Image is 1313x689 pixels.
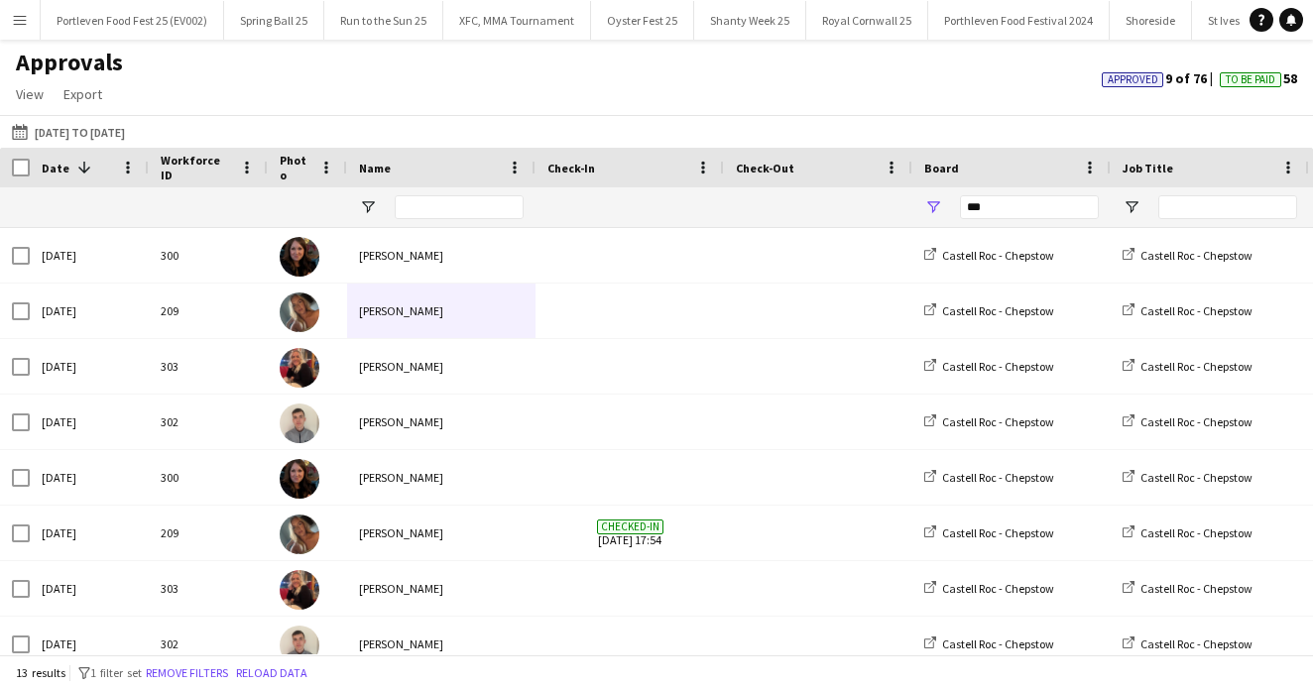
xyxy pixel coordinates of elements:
[30,617,149,671] div: [DATE]
[924,198,942,216] button: Open Filter Menu
[736,161,794,175] span: Check-Out
[942,636,1054,651] span: Castell Roc - Chepstow
[1140,636,1253,651] span: Castell Roc - Chepstow
[1123,359,1253,374] a: Castell Roc - Chepstow
[924,636,1054,651] a: Castell Roc - Chepstow
[924,470,1054,485] a: Castell Roc - Chepstow
[149,395,268,449] div: 302
[347,506,536,560] div: [PERSON_NAME]
[924,303,1054,318] a: Castell Roc - Chepstow
[347,228,536,283] div: [PERSON_NAME]
[232,662,311,684] button: Reload data
[149,561,268,616] div: 303
[924,359,1054,374] a: Castell Roc - Chepstow
[30,450,149,505] div: [DATE]
[347,395,536,449] div: [PERSON_NAME]
[1140,470,1253,485] span: Castell Roc - Chepstow
[924,248,1054,263] a: Castell Roc - Chepstow
[8,120,129,144] button: [DATE] to [DATE]
[1123,581,1253,596] a: Castell Roc - Chepstow
[280,348,319,388] img: Leanne Stephens
[1102,69,1220,87] span: 9 of 76
[149,284,268,338] div: 209
[90,665,142,680] span: 1 filter set
[924,525,1054,540] a: Castell Roc - Chepstow
[42,161,69,175] span: Date
[280,292,319,332] img: Courtney Stephens
[347,617,536,671] div: [PERSON_NAME]
[359,161,391,175] span: Name
[347,561,536,616] div: [PERSON_NAME]
[443,1,591,40] button: XFC, MMA Tournament
[924,581,1054,596] a: Castell Roc - Chepstow
[8,81,52,107] a: View
[942,359,1054,374] span: Castell Roc - Chepstow
[1108,73,1158,86] span: Approved
[280,626,319,665] img: Kai Stephens
[149,339,268,394] div: 303
[347,284,536,338] div: [PERSON_NAME]
[1158,195,1297,219] input: Job Title Filter Input
[280,570,319,610] img: Leanne Stephens
[960,195,1099,219] input: Board Filter Input
[161,153,232,182] span: Workforce ID
[1123,414,1253,429] a: Castell Roc - Chepstow
[1110,1,1192,40] button: Shoreside
[942,248,1054,263] span: Castell Roc - Chepstow
[1123,303,1253,318] a: Castell Roc - Chepstow
[149,228,268,283] div: 300
[942,525,1054,540] span: Castell Roc - Chepstow
[149,617,268,671] div: 302
[16,85,44,103] span: View
[30,395,149,449] div: [DATE]
[30,339,149,394] div: [DATE]
[1220,69,1297,87] span: 58
[30,506,149,560] div: [DATE]
[324,1,443,40] button: Run to the Sun 25
[359,198,377,216] button: Open Filter Menu
[591,1,694,40] button: Oyster Fest 25
[547,506,712,560] span: [DATE] 17:54
[547,161,595,175] span: Check-In
[224,1,324,40] button: Spring Ball 25
[1140,525,1253,540] span: Castell Roc - Chepstow
[1123,248,1253,263] a: Castell Roc - Chepstow
[142,662,232,684] button: Remove filters
[942,414,1054,429] span: Castell Roc - Chepstow
[1123,470,1253,485] a: Castell Roc - Chepstow
[1226,73,1275,86] span: To Be Paid
[924,414,1054,429] a: Castell Roc - Chepstow
[1123,525,1253,540] a: Castell Roc - Chepstow
[30,284,149,338] div: [DATE]
[1140,359,1253,374] span: Castell Roc - Chepstow
[1123,198,1140,216] button: Open Filter Menu
[942,470,1054,485] span: Castell Roc - Chepstow
[1140,581,1253,596] span: Castell Roc - Chepstow
[149,450,268,505] div: 300
[280,403,319,443] img: Kai Stephens
[942,581,1054,596] span: Castell Roc - Chepstow
[942,303,1054,318] span: Castell Roc - Chepstow
[1123,161,1173,175] span: Job Title
[280,459,319,499] img: Fay Hayward
[30,561,149,616] div: [DATE]
[395,195,524,219] input: Name Filter Input
[928,1,1110,40] button: Porthleven Food Festival 2024
[30,228,149,283] div: [DATE]
[924,161,959,175] span: Board
[597,519,663,534] span: Checked-in
[280,237,319,277] img: Fay Hayward
[149,506,268,560] div: 209
[63,85,102,103] span: Export
[347,450,536,505] div: [PERSON_NAME]
[56,81,110,107] a: Export
[694,1,806,40] button: Shanty Week 25
[280,153,311,182] span: Photo
[1140,303,1253,318] span: Castell Roc - Chepstow
[1140,248,1253,263] span: Castell Roc - Chepstow
[280,515,319,554] img: Courtney Stephens
[41,1,224,40] button: Portleven Food Fest 25 (EV002)
[1140,414,1253,429] span: Castell Roc - Chepstow
[806,1,928,40] button: Royal Cornwall 25
[1123,636,1253,651] a: Castell Roc - Chepstow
